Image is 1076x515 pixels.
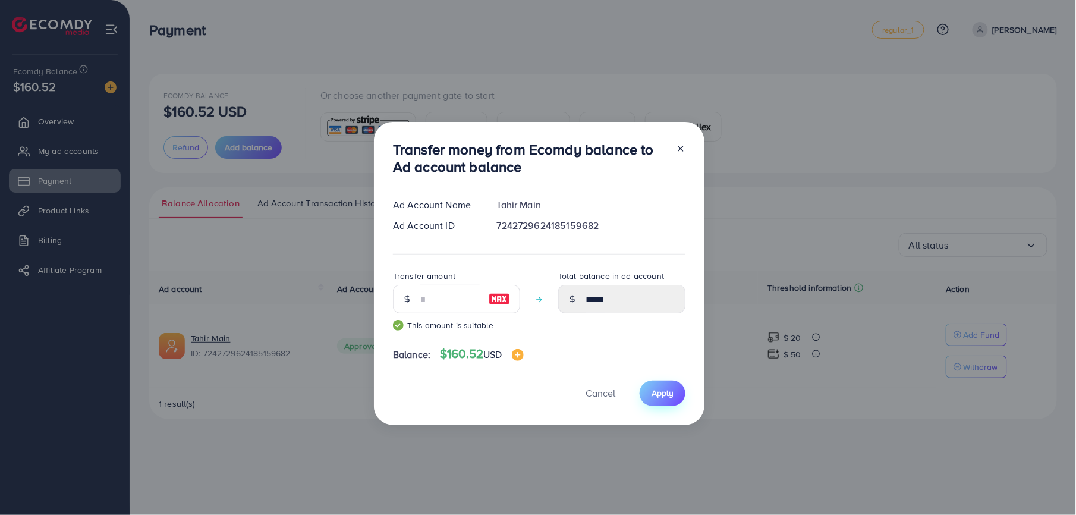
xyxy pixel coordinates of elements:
[652,387,674,399] span: Apply
[383,198,487,212] div: Ad Account Name
[393,319,520,331] small: This amount is suitable
[640,381,685,406] button: Apply
[487,198,695,212] div: Tahir Main
[512,349,524,361] img: image
[1025,461,1067,506] iframe: Chat
[586,387,615,400] span: Cancel
[487,219,695,233] div: 7242729624185159682
[393,348,430,362] span: Balance:
[440,347,524,362] h4: $160.52
[383,219,487,233] div: Ad Account ID
[571,381,630,406] button: Cancel
[393,141,666,175] h3: Transfer money from Ecomdy balance to Ad account balance
[483,348,502,361] span: USD
[558,270,664,282] label: Total balance in ad account
[489,292,510,306] img: image
[393,320,404,331] img: guide
[393,270,455,282] label: Transfer amount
